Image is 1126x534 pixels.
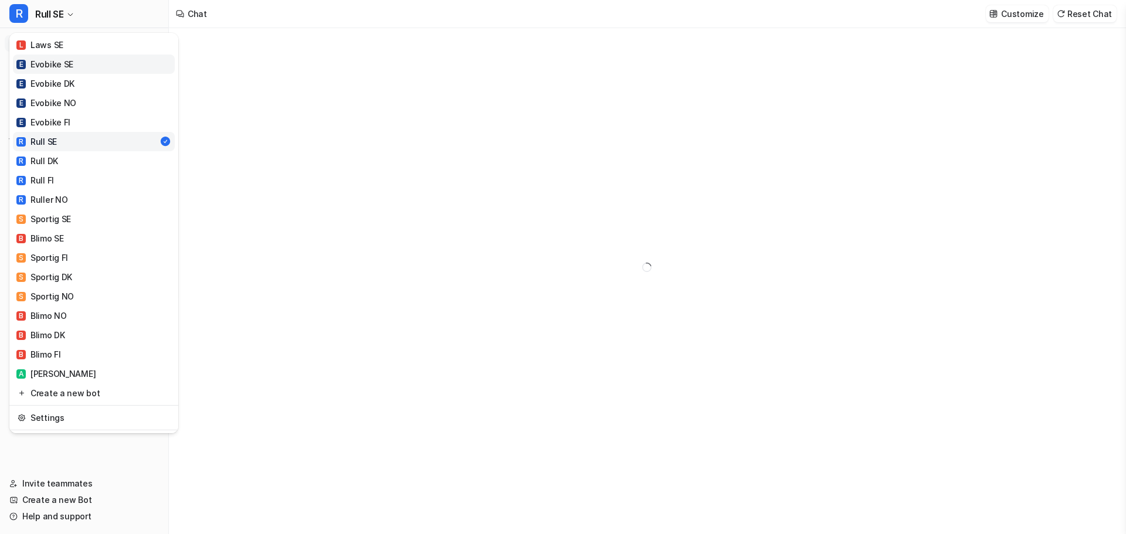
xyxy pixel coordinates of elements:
span: R [16,176,26,185]
span: R [16,157,26,166]
div: [PERSON_NAME] [16,368,96,380]
div: Ruller NO [16,193,67,206]
span: B [16,331,26,340]
div: RRull SE [9,33,178,433]
span: S [16,215,26,224]
div: Evobike NO [16,97,76,109]
div: Blimo FI [16,348,61,360]
span: B [16,234,26,243]
span: S [16,292,26,301]
span: S [16,253,26,263]
div: Rull FI [16,174,54,186]
div: Rull DK [16,155,58,167]
span: L [16,40,26,50]
a: Settings [13,408,175,427]
div: Sportig DK [16,271,72,283]
div: Blimo DK [16,329,65,341]
span: Rull SE [35,6,63,22]
span: B [16,350,26,359]
div: Blimo SE [16,232,64,244]
span: E [16,79,26,89]
span: B [16,311,26,321]
a: Create a new bot [13,383,175,403]
span: R [16,195,26,205]
span: R [9,4,28,23]
span: A [16,369,26,379]
span: E [16,98,26,108]
div: Sportig NO [16,290,74,302]
div: Evobike FI [16,116,70,128]
img: reset [18,411,26,424]
div: Sportig SE [16,213,71,225]
span: E [16,118,26,127]
div: Laws SE [16,39,63,51]
span: S [16,273,26,282]
div: Evobike SE [16,58,73,70]
div: Sportig FI [16,251,68,264]
a: Sign out [13,433,175,452]
div: Blimo NO [16,309,67,322]
span: E [16,60,26,69]
div: Evobike DK [16,77,74,90]
span: R [16,137,26,147]
img: reset [18,387,26,399]
div: Rull SE [16,135,57,148]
